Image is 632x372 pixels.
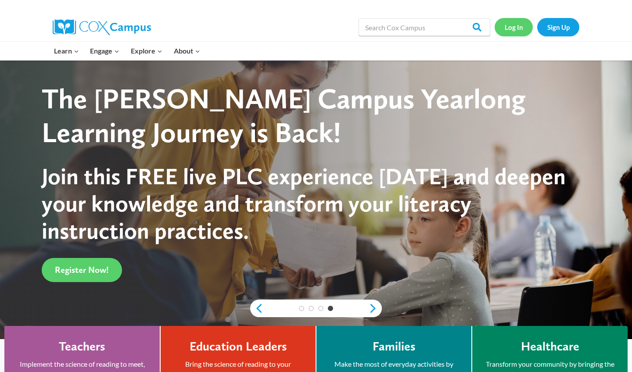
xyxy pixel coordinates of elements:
h4: Families [373,339,416,354]
a: Log In [495,18,533,36]
button: Child menu of Explore [125,42,168,60]
h4: Teachers [59,339,105,354]
span: Register Now! [55,265,109,275]
a: Sign Up [537,18,579,36]
a: next [369,303,382,314]
input: Search Cox Campus [359,18,490,36]
div: The [PERSON_NAME] Campus Yearlong Learning Journey is Back! [42,82,574,150]
button: Child menu of Learn [48,42,85,60]
button: Child menu of About [168,42,206,60]
h4: Healthcare [521,339,579,354]
button: Child menu of Engage [85,42,126,60]
div: content slider buttons [250,300,382,317]
img: Cox Campus [53,19,151,35]
a: 4 [328,306,333,311]
span: Join this FREE live PLC experience [DATE] and deepen your knowledge and transform your literacy i... [42,162,566,245]
a: Register Now! [42,258,122,282]
nav: Primary Navigation [48,42,205,60]
a: 3 [318,306,323,311]
h4: Education Leaders [190,339,287,354]
a: 1 [299,306,304,311]
a: 2 [309,306,314,311]
a: previous [250,303,263,314]
nav: Secondary Navigation [495,18,579,36]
